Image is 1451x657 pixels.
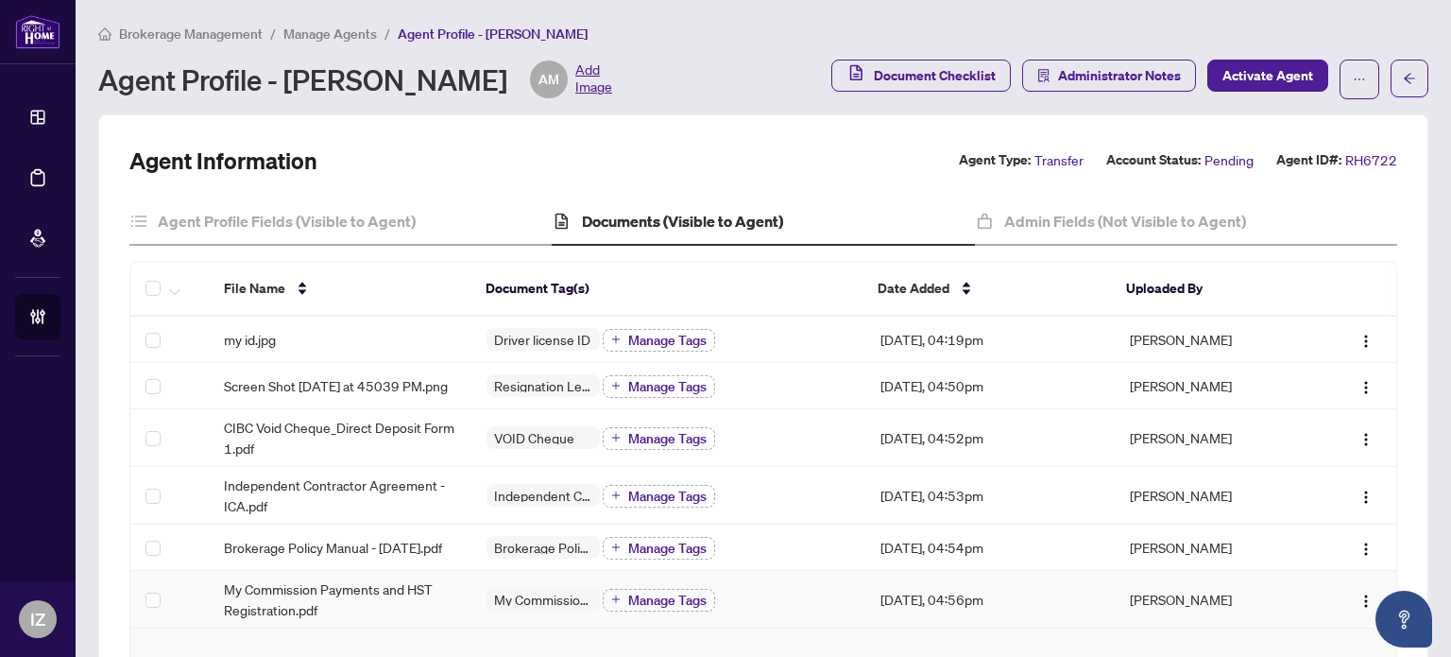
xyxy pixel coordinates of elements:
th: Uploaded By [1111,262,1307,317]
div: Agent Profile - [PERSON_NAME] [98,61,612,98]
label: Agent Type: [959,149,1031,171]
span: Manage Tags [628,594,707,607]
img: logo [15,14,60,49]
td: [DATE], 04:56pm [865,571,1115,629]
span: plus [611,335,621,344]
span: Brokerage Policy Manual [487,541,600,554]
span: Manage Tags [628,380,707,393]
td: [DATE], 04:53pm [865,467,1115,525]
td: [PERSON_NAME] [1115,525,1312,571]
th: Date Added [862,262,1111,317]
span: plus [611,491,621,500]
span: my id.jpg [224,329,276,350]
span: Manage Tags [628,542,707,555]
span: AM [538,69,559,90]
span: plus [611,381,621,390]
td: [PERSON_NAME] [1115,317,1312,363]
button: Manage Tags [603,537,715,560]
span: CIBC Void Cheque_Direct Deposit Form 1.pdf [224,417,456,458]
span: Driver license ID [487,333,598,346]
img: Logo [1358,334,1374,349]
span: Administrator Notes [1058,61,1181,91]
img: Logo [1358,432,1374,447]
span: Brokerage Management [119,26,263,43]
button: Logo [1351,584,1381,614]
span: My Commission Payments & HST Registration [487,593,600,606]
button: Activate Agent [1207,60,1328,92]
span: Document Checklist [874,61,996,91]
span: Agent Profile - [PERSON_NAME] [398,26,588,43]
span: Independent Contractor Agreement [487,489,600,502]
h4: Agent Profile Fields (Visible to Agent) [158,210,416,233]
button: Logo [1351,532,1381,562]
img: Logo [1358,490,1374,505]
span: Manage Tags [628,432,707,445]
span: Screen Shot [DATE] at 45039 PM.png [224,375,448,396]
span: plus [611,543,621,552]
button: Manage Tags [603,375,715,398]
td: [PERSON_NAME] [1115,467,1312,525]
span: IZ [30,606,45,632]
td: [PERSON_NAME] [1115,363,1312,409]
span: Pending [1204,149,1254,171]
span: arrow-left [1403,72,1416,85]
td: [DATE], 04:50pm [865,363,1115,409]
span: File Name [224,278,285,299]
span: plus [611,595,621,604]
th: File Name [209,262,470,317]
span: Add Image [575,61,612,98]
button: Logo [1351,423,1381,453]
span: RH6722 [1345,149,1397,171]
td: [DATE], 04:54pm [865,525,1115,571]
span: VOID Cheque [487,431,582,444]
button: Manage Tags [603,485,715,508]
button: Logo [1351,480,1381,510]
td: [DATE], 04:52pm [865,409,1115,467]
td: [DATE], 04:19pm [865,317,1115,363]
label: Agent ID#: [1276,149,1341,171]
span: My Commission Payments and HST Registration.pdf [224,579,456,620]
img: Logo [1358,594,1374,609]
button: Document Checklist [831,60,1011,92]
h2: Agent Information [129,146,317,176]
label: Account Status: [1106,149,1201,171]
span: plus [611,433,621,442]
span: home [98,27,111,41]
li: / [270,23,276,44]
span: Manage Tags [628,334,707,347]
button: Open asap [1375,591,1432,648]
span: Manage Agents [283,26,377,43]
button: Logo [1351,371,1381,401]
span: Activate Agent [1222,61,1313,91]
button: Administrator Notes [1022,60,1196,92]
li: / [384,23,390,44]
span: Resignation Letter (From previous Brokerage) [487,379,600,392]
th: Document Tag(s) [470,262,862,317]
h4: Admin Fields (Not Visible to Agent) [1004,210,1246,233]
span: ellipsis [1353,73,1366,86]
span: Manage Tags [628,490,707,503]
button: Manage Tags [603,589,715,612]
span: Brokerage Policy Manual - [DATE].pdf [224,537,442,558]
span: solution [1037,69,1050,82]
button: Manage Tags [603,329,715,352]
td: [PERSON_NAME] [1115,571,1312,629]
button: Manage Tags [603,427,715,450]
td: [PERSON_NAME] [1115,409,1312,467]
span: Transfer [1034,149,1084,171]
h4: Documents (Visible to Agent) [582,210,783,233]
button: Logo [1351,324,1381,354]
span: Date Added [878,278,949,299]
img: Logo [1358,542,1374,557]
img: Logo [1358,380,1374,395]
span: Independent Contractor Agreement - ICA.pdf [224,475,456,516]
